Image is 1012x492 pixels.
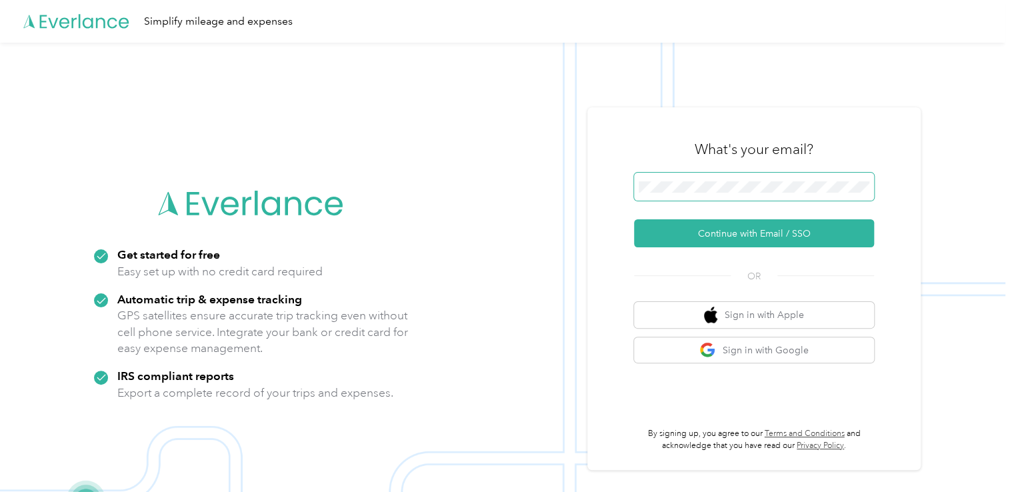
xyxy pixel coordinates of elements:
button: apple logoSign in with Apple [634,302,874,328]
img: apple logo [704,307,717,323]
p: Export a complete record of your trips and expenses. [117,385,393,401]
strong: Automatic trip & expense tracking [117,292,302,306]
button: google logoSign in with Google [634,337,874,363]
h3: What's your email? [695,140,813,159]
p: Easy set up with no credit card required [117,263,323,280]
strong: IRS compliant reports [117,369,234,383]
p: By signing up, you agree to our and acknowledge that you have read our . [634,428,874,451]
button: Continue with Email / SSO [634,219,874,247]
a: Privacy Policy [797,441,844,451]
p: GPS satellites ensure accurate trip tracking even without cell phone service. Integrate your bank... [117,307,409,357]
div: Simplify mileage and expenses [144,13,293,30]
a: Terms and Conditions [765,429,845,439]
strong: Get started for free [117,247,220,261]
span: OR [731,269,777,283]
img: google logo [699,342,716,359]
